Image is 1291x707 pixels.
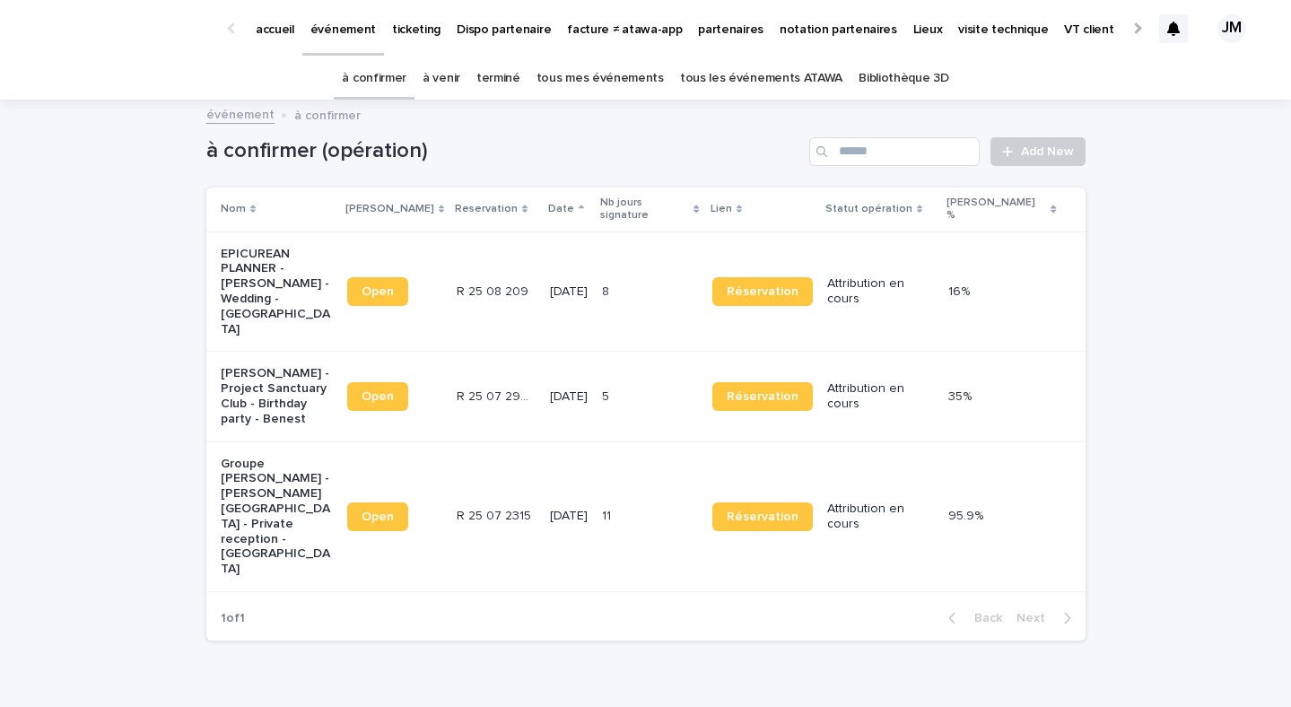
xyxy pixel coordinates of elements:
[827,381,935,412] p: Attribution en cours
[362,511,394,523] span: Open
[536,57,664,100] a: tous mes événements
[548,199,574,219] p: Date
[934,610,1009,626] button: Back
[457,281,532,300] p: R 25 08 209
[964,612,1002,624] span: Back
[206,231,1086,352] tr: EPICUREAN PLANNER - [PERSON_NAME] - Wedding - [GEOGRAPHIC_DATA]OpenR 25 08 209R 25 08 209 [DATE]8...
[206,138,803,164] h1: à confirmer (opération)
[206,352,1086,441] tr: [PERSON_NAME] - Project Sanctuary Club - Birthday party - BenestOpenR 25 07 2966R 25 07 2966 [DAT...
[221,199,246,219] p: Nom
[457,386,539,405] p: R 25 07 2966
[859,57,948,100] a: Bibliothèque 3D
[221,366,333,426] p: [PERSON_NAME] - Project Sanctuary Club - Birthday party - Benest
[206,441,1086,591] tr: Groupe [PERSON_NAME] - [PERSON_NAME][GEOGRAPHIC_DATA] - Private reception - [GEOGRAPHIC_DATA]Open...
[1021,145,1074,158] span: Add New
[342,57,406,100] a: à confirmer
[36,11,210,47] img: Ls34BcGeRexTGTNfXpUC
[206,597,259,641] p: 1 of 1
[712,502,813,531] a: Réservation
[727,285,798,298] span: Réservation
[602,505,615,524] p: 11
[1009,610,1086,626] button: Next
[602,281,613,300] p: 8
[550,284,588,300] p: [DATE]
[712,277,813,306] a: Réservation
[948,281,973,300] p: 16%
[727,511,798,523] span: Réservation
[1016,612,1056,624] span: Next
[711,199,732,219] p: Lien
[990,137,1085,166] a: Add New
[825,199,912,219] p: Statut opération
[948,505,987,524] p: 95.9%
[347,382,408,411] a: Open
[680,57,842,100] a: tous les événements ATAWA
[727,390,798,403] span: Réservation
[948,386,975,405] p: 35%
[827,502,935,532] p: Attribution en cours
[809,137,980,166] input: Search
[550,389,588,405] p: [DATE]
[206,103,275,124] a: événement
[946,193,1046,226] p: [PERSON_NAME] %
[221,247,333,337] p: EPICUREAN PLANNER - [PERSON_NAME] - Wedding - [GEOGRAPHIC_DATA]
[423,57,460,100] a: à venir
[362,285,394,298] span: Open
[347,502,408,531] a: Open
[476,57,520,100] a: terminé
[1217,14,1246,43] div: JM
[345,199,434,219] p: [PERSON_NAME]
[362,390,394,403] span: Open
[712,382,813,411] a: Réservation
[294,104,361,124] p: à confirmer
[221,457,333,577] p: Groupe [PERSON_NAME] - [PERSON_NAME][GEOGRAPHIC_DATA] - Private reception - [GEOGRAPHIC_DATA]
[600,193,690,226] p: Nb jours signature
[455,199,518,219] p: Reservation
[827,276,935,307] p: Attribution en cours
[602,386,613,405] p: 5
[457,505,535,524] p: R 25 07 2315
[550,509,588,524] p: [DATE]
[347,277,408,306] a: Open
